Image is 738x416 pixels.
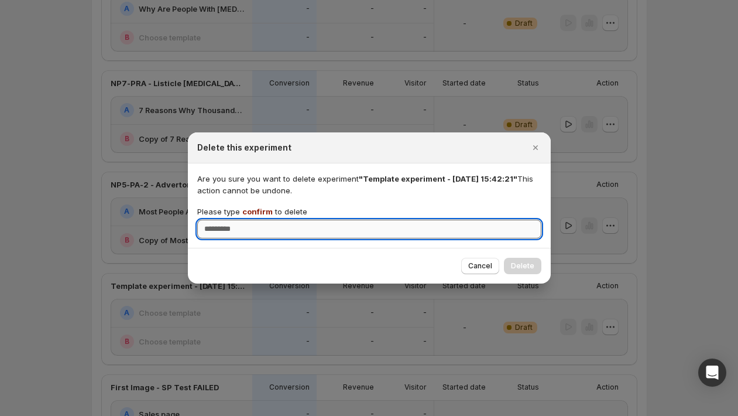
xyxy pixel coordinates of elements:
p: Are you sure you want to delete experiment This action cannot be undone. [197,173,541,196]
button: Cancel [461,258,499,274]
div: Open Intercom Messenger [698,359,726,387]
span: Cancel [468,261,492,271]
p: Please type to delete [197,206,307,217]
button: Close [527,139,544,156]
span: confirm [242,207,273,216]
h2: Delete this experiment [197,142,291,154]
span: "Template experiment - [DATE] 15:42:21" [359,174,517,183]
